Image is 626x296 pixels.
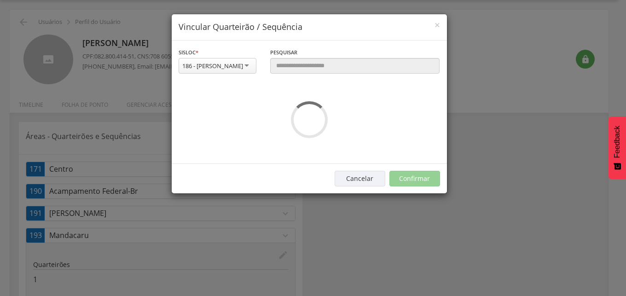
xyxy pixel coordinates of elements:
span: × [435,18,440,31]
button: Close [435,20,440,30]
button: Cancelar [335,171,385,186]
h4: Vincular Quarteirão / Sequência [179,21,440,33]
button: Feedback - Mostrar pesquisa [609,116,626,179]
span: Feedback [613,126,621,158]
div: 186 - [PERSON_NAME] [182,62,243,70]
button: Confirmar [389,171,440,186]
span: Pesquisar [270,49,297,56]
span: Sisloc [179,49,196,56]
